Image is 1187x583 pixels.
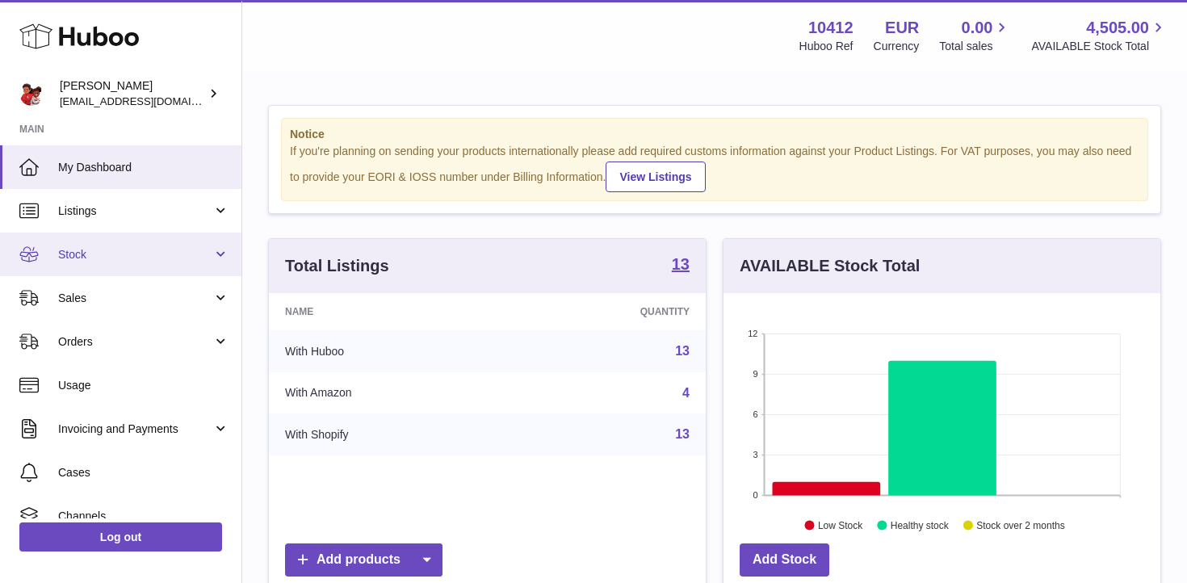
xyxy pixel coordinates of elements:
[58,334,212,350] span: Orders
[891,519,950,531] text: Healthy stock
[285,255,389,277] h3: Total Listings
[808,17,854,39] strong: 10412
[740,255,920,277] h3: AVAILABLE Stock Total
[290,127,1139,142] strong: Notice
[885,17,919,39] strong: EUR
[799,39,854,54] div: Huboo Ref
[874,39,920,54] div: Currency
[269,413,508,455] td: With Shopify
[58,291,212,306] span: Sales
[939,39,1011,54] span: Total sales
[269,330,508,372] td: With Huboo
[269,293,508,330] th: Name
[753,490,757,500] text: 0
[939,17,1011,54] a: 0.00 Total sales
[58,422,212,437] span: Invoicing and Payments
[753,409,757,419] text: 6
[748,329,757,338] text: 12
[19,82,44,106] img: hello@redracerbooks.com
[60,78,205,109] div: [PERSON_NAME]
[58,203,212,219] span: Listings
[753,450,757,459] text: 3
[58,509,229,524] span: Channels
[675,344,690,358] a: 13
[19,522,222,552] a: Log out
[675,427,690,441] a: 13
[58,465,229,480] span: Cases
[818,519,863,531] text: Low Stock
[269,372,508,414] td: With Amazon
[1031,39,1168,54] span: AVAILABLE Stock Total
[672,256,690,275] a: 13
[606,161,705,192] a: View Listings
[58,247,212,262] span: Stock
[1031,17,1168,54] a: 4,505.00 AVAILABLE Stock Total
[976,519,1064,531] text: Stock over 2 months
[962,17,993,39] span: 0.00
[753,369,757,379] text: 9
[508,293,706,330] th: Quantity
[285,543,443,577] a: Add products
[672,256,690,272] strong: 13
[58,160,229,175] span: My Dashboard
[1086,17,1149,39] span: 4,505.00
[682,386,690,400] a: 4
[290,144,1139,192] div: If you're planning on sending your products internationally please add required customs informati...
[740,543,829,577] a: Add Stock
[58,378,229,393] span: Usage
[60,94,237,107] span: [EMAIL_ADDRESS][DOMAIN_NAME]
